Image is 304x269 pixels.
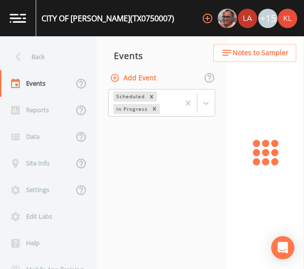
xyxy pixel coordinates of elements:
[149,104,160,114] div: Remove In Progress
[113,104,149,114] div: In Progress
[146,91,157,102] div: Remove Scheduled
[271,236,294,259] div: Open Intercom Messenger
[217,9,237,28] div: Mike Franklin
[278,9,297,28] img: 9c4450d90d3b8045b2e5fa62e4f92659
[10,14,26,23] img: logo
[218,9,237,28] img: e2d790fa78825a4bb76dcb6ab311d44c
[97,44,227,68] div: Events
[258,9,277,28] div: +15
[108,69,160,87] button: Add Event
[213,44,296,62] button: Notes to Sampler
[113,91,146,102] div: Scheduled
[41,13,174,24] div: CITY OF [PERSON_NAME] (TX0750007)
[238,9,257,28] img: cf6e799eed601856facf0d2563d1856d
[237,9,258,28] div: Lauren Saenz
[233,47,289,59] span: Notes to Sampler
